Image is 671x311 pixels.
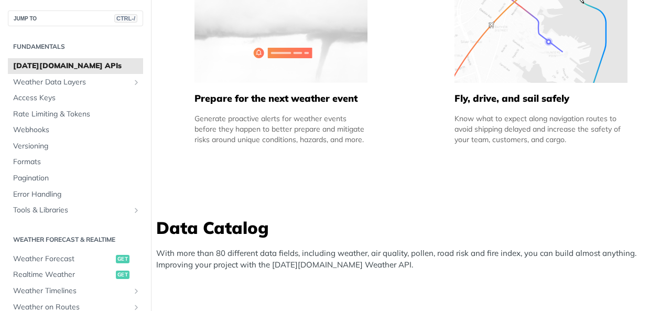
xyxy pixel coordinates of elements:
span: get [116,255,129,263]
a: Weather Forecastget [8,251,143,267]
button: Show subpages for Weather Data Layers [132,78,140,87]
a: Tools & LibrariesShow subpages for Tools & Libraries [8,202,143,218]
span: Rate Limiting & Tokens [13,109,140,120]
span: Error Handling [13,189,140,200]
h5: Fly, drive, and sail safely [454,92,627,105]
span: CTRL-/ [114,14,137,23]
span: Realtime Weather [13,270,113,280]
span: Weather Forecast [13,254,113,264]
span: Formats [13,157,140,167]
p: With more than 80 different data fields, including weather, air quality, pollen, road risk and fi... [156,248,671,271]
span: get [116,271,129,279]
span: Weather Data Layers [13,77,129,88]
div: Know what to expect along navigation routes to avoid shipping delayed and increase the safety of ... [454,113,627,145]
div: Generate proactive alerts for weather events before they happen to better prepare and mitigate ri... [194,113,367,145]
a: Access Keys [8,90,143,106]
button: JUMP TOCTRL-/ [8,10,143,26]
span: Weather Timelines [13,286,129,296]
button: Show subpages for Tools & Libraries [132,206,140,215]
h2: Weather Forecast & realtime [8,235,143,244]
span: [DATE][DOMAIN_NAME] APIs [13,61,140,71]
span: Access Keys [13,93,140,103]
a: Versioning [8,138,143,154]
h5: Prepare for the next weather event [194,92,367,105]
a: Error Handling [8,187,143,202]
a: Weather TimelinesShow subpages for Weather Timelines [8,283,143,299]
button: Show subpages for Weather Timelines [132,287,140,295]
span: Webhooks [13,125,140,135]
span: Versioning [13,141,140,152]
a: Formats [8,154,143,170]
h3: Data Catalog [156,216,671,239]
a: [DATE][DOMAIN_NAME] APIs [8,58,143,74]
span: Pagination [13,173,140,184]
span: Tools & Libraries [13,205,129,216]
h2: Fundamentals [8,42,143,51]
a: Rate Limiting & Tokens [8,106,143,122]
a: Weather Data LayersShow subpages for Weather Data Layers [8,74,143,90]
a: Pagination [8,170,143,186]
a: Realtime Weatherget [8,267,143,283]
a: Webhooks [8,122,143,138]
